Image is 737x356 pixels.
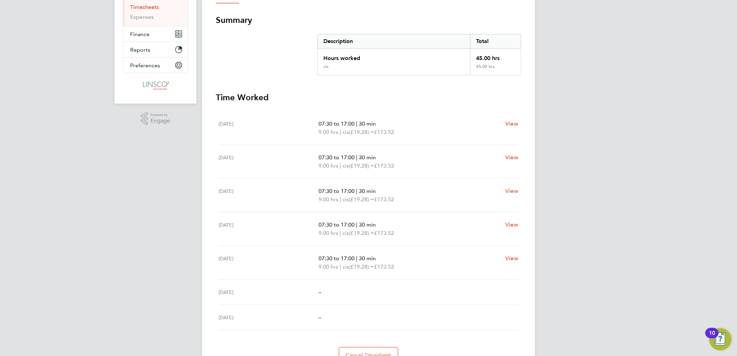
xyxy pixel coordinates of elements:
span: Engage [151,118,170,124]
span: 30 min [359,188,376,194]
div: Hours worked [318,49,470,64]
span: 30 min [359,120,376,127]
a: View [505,120,518,128]
span: (£19.28) = [349,196,374,203]
a: Go to home page [123,80,188,91]
img: linsco-logo-retina.png [141,80,170,91]
span: 9.00 hrs [319,263,338,270]
div: [DATE] [219,187,319,204]
span: Finance [130,31,150,37]
span: | [356,221,357,228]
span: View [505,255,518,262]
span: 30 min [359,154,376,161]
span: View [505,221,518,228]
span: cis [342,229,349,237]
span: (£19.28) = [349,162,374,169]
button: Reports [123,42,188,57]
span: Preferences [130,62,160,69]
span: 9.00 hrs [319,162,338,169]
span: | [356,255,357,262]
div: Total [470,34,521,48]
span: 07:30 to 17:00 [319,120,355,127]
span: | [356,120,357,127]
a: View [505,254,518,263]
span: 9.00 hrs [319,196,338,203]
span: 07:30 to 17:00 [319,188,355,194]
div: [DATE] [219,120,319,136]
h3: Summary [216,15,521,26]
span: (£19.28) = [349,129,374,135]
span: £173.52 [374,129,394,135]
button: Preferences [123,58,188,73]
span: 9.00 hrs [319,230,338,236]
span: cis [342,128,349,136]
span: | [340,196,341,203]
div: [DATE] [219,254,319,271]
div: 45.00 hrs [470,49,521,64]
span: cis [342,195,349,204]
span: View [505,154,518,161]
span: | [340,230,341,236]
div: 10 [709,333,715,342]
span: Powered by [151,112,170,118]
span: | [340,129,341,135]
div: [DATE] [219,221,319,237]
button: Open Resource Center, 10 new notifications [709,328,731,350]
a: View [505,221,518,229]
span: £173.52 [374,230,394,236]
div: [DATE] [219,288,319,296]
span: | [356,154,357,161]
a: Powered byEngage [141,112,170,125]
span: Reports [130,46,150,53]
h3: Time Worked [216,92,521,103]
div: [DATE] [219,153,319,170]
span: 9.00 hrs [319,129,338,135]
span: cis [342,162,349,170]
span: | [340,162,341,169]
a: Timesheets [130,4,159,10]
span: | [356,188,357,194]
span: View [505,120,518,127]
span: View [505,188,518,194]
span: 30 min [359,221,376,228]
span: | [340,263,341,270]
span: 07:30 to 17:00 [319,221,355,228]
span: – [319,314,321,321]
span: 07:30 to 17:00 [319,154,355,161]
a: View [505,187,518,195]
span: £173.52 [374,196,394,203]
div: Description [318,34,470,48]
span: (£19.28) = [349,230,374,236]
div: [DATE] [219,313,319,322]
span: £173.52 [374,162,394,169]
a: Expenses [130,14,154,20]
a: View [505,153,518,162]
span: cis [342,263,349,271]
span: (£19.28) = [349,263,374,270]
span: – [319,289,321,295]
div: Summary [317,34,521,75]
button: Finance [123,26,188,42]
div: 45.00 hrs [470,64,521,75]
span: 30 min [359,255,376,262]
div: cis [323,64,329,69]
span: £173.52 [374,263,394,270]
span: 07:30 to 17:00 [319,255,355,262]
